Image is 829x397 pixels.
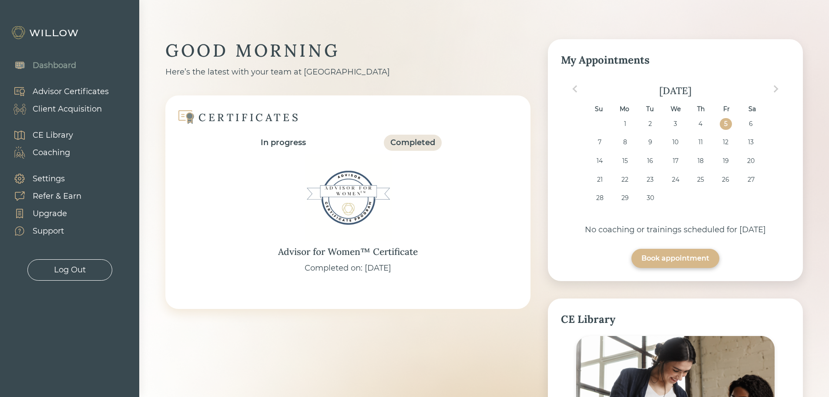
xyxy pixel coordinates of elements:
[644,174,656,186] div: Choose Tuesday, September 23rd, 2025
[33,190,81,202] div: Refer & Earn
[564,118,787,211] div: month 2025-09
[641,253,709,264] div: Book appointment
[305,154,392,241] img: Advisor for Women™ Certificate Badge
[33,208,67,220] div: Upgrade
[769,82,783,96] button: Next Month
[33,60,76,71] div: Dashboard
[618,103,630,115] div: Mo
[695,103,707,115] div: Th
[33,129,73,141] div: CE Library
[644,103,656,115] div: Tu
[745,174,757,186] div: Choose Saturday, September 27th, 2025
[594,192,606,204] div: Choose Sunday, September 28th, 2025
[721,103,732,115] div: Fr
[720,118,732,130] div: Choose Friday, September 5th, 2025
[561,224,790,236] div: No coaching or trainings scheduled for [DATE]
[11,26,81,40] img: Willow
[720,174,732,186] div: Choose Friday, September 26th, 2025
[644,155,656,167] div: Choose Tuesday, September 16th, 2025
[165,39,530,62] div: GOOD MORNING
[695,136,706,148] div: Choose Thursday, September 11th, 2025
[261,137,306,149] div: In progress
[594,136,606,148] div: Choose Sunday, September 7th, 2025
[745,136,757,148] div: Choose Saturday, September 13th, 2025
[4,144,73,161] a: Coaching
[669,155,681,167] div: Choose Wednesday, September 17th, 2025
[4,205,81,222] a: Upgrade
[669,118,681,130] div: Choose Wednesday, September 3rd, 2025
[4,187,81,205] a: Refer & Earn
[54,264,86,276] div: Log Out
[4,83,109,100] a: Advisor Certificates
[695,155,706,167] div: Choose Thursday, September 18th, 2025
[390,137,435,149] div: Completed
[198,111,300,124] div: CERTIFICATES
[619,136,631,148] div: Choose Monday, September 8th, 2025
[669,174,681,186] div: Choose Wednesday, September 24th, 2025
[644,192,656,204] div: Choose Tuesday, September 30th, 2025
[720,136,732,148] div: Choose Friday, September 12th, 2025
[33,173,65,185] div: Settings
[33,147,70,159] div: Coaching
[669,103,681,115] div: We
[278,245,418,259] div: Advisor for Women™ Certificate
[695,118,706,130] div: Choose Thursday, September 4th, 2025
[695,174,706,186] div: Choose Thursday, September 25th, 2025
[33,103,102,115] div: Client Acquisition
[4,170,81,187] a: Settings
[745,118,757,130] div: Choose Saturday, September 6th, 2025
[619,118,631,130] div: Choose Monday, September 1st, 2025
[305,262,391,274] div: Completed on: [DATE]
[619,174,631,186] div: Choose Monday, September 22nd, 2025
[4,57,76,74] a: Dashboard
[165,66,530,78] div: Here’s the latest with your team at [GEOGRAPHIC_DATA]
[561,312,790,327] div: CE Library
[746,103,758,115] div: Sa
[561,52,790,68] div: My Appointments
[644,136,656,148] div: Choose Tuesday, September 9th, 2025
[619,155,631,167] div: Choose Monday, September 15th, 2025
[644,118,656,130] div: Choose Tuesday, September 2nd, 2025
[33,86,109,98] div: Advisor Certificates
[619,192,631,204] div: Choose Monday, September 29th, 2025
[568,82,582,96] button: Previous Month
[720,155,732,167] div: Choose Friday, September 19th, 2025
[561,85,790,97] div: [DATE]
[594,155,606,167] div: Choose Sunday, September 14th, 2025
[669,136,681,148] div: Choose Wednesday, September 10th, 2025
[4,126,73,144] a: CE Library
[593,103,604,115] div: Su
[594,174,606,186] div: Choose Sunday, September 21st, 2025
[745,155,757,167] div: Choose Saturday, September 20th, 2025
[33,225,64,237] div: Support
[4,100,109,118] a: Client Acquisition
